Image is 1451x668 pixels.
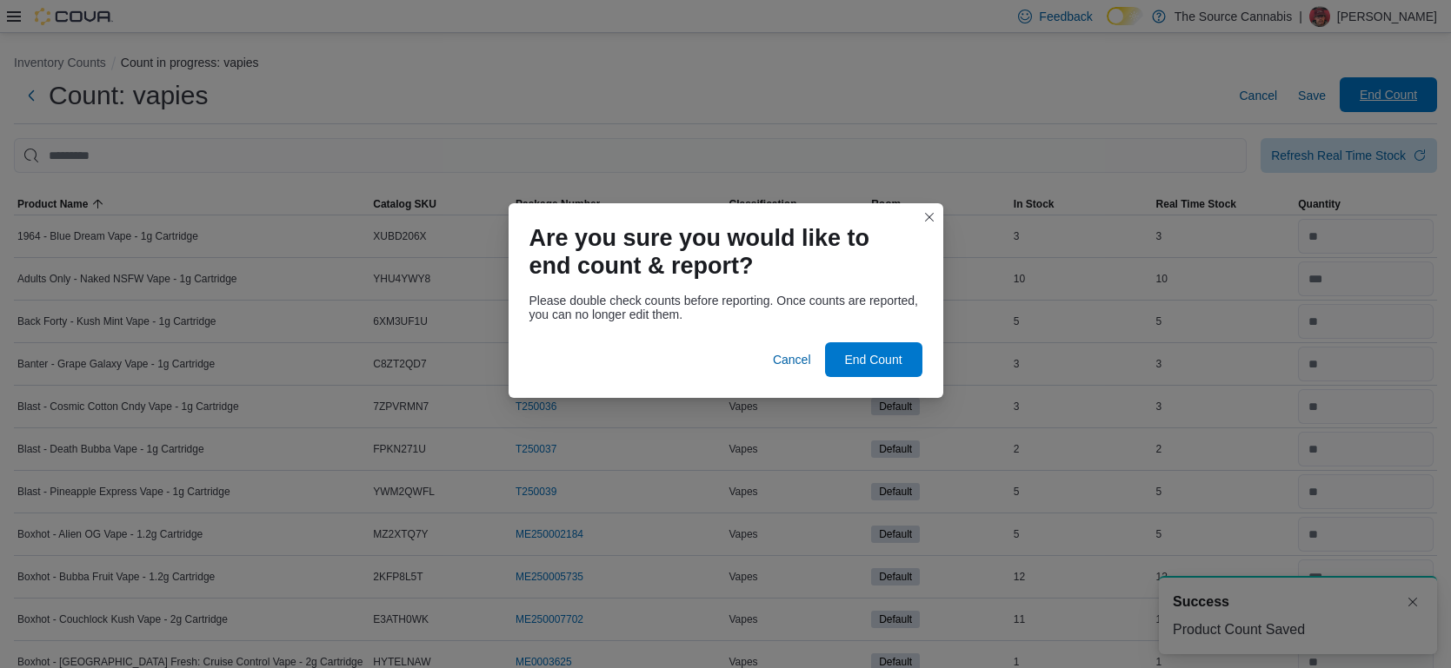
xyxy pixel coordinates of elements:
div: Please double check counts before reporting. Once counts are reported, you can no longer edit them. [529,294,922,321]
button: Cancel [766,342,818,377]
button: End Count [825,342,922,377]
span: End Count [844,351,902,368]
span: Cancel [773,351,811,368]
h1: Are you sure you would like to end count & report? [529,224,909,280]
button: Closes this modal window [919,207,940,228]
